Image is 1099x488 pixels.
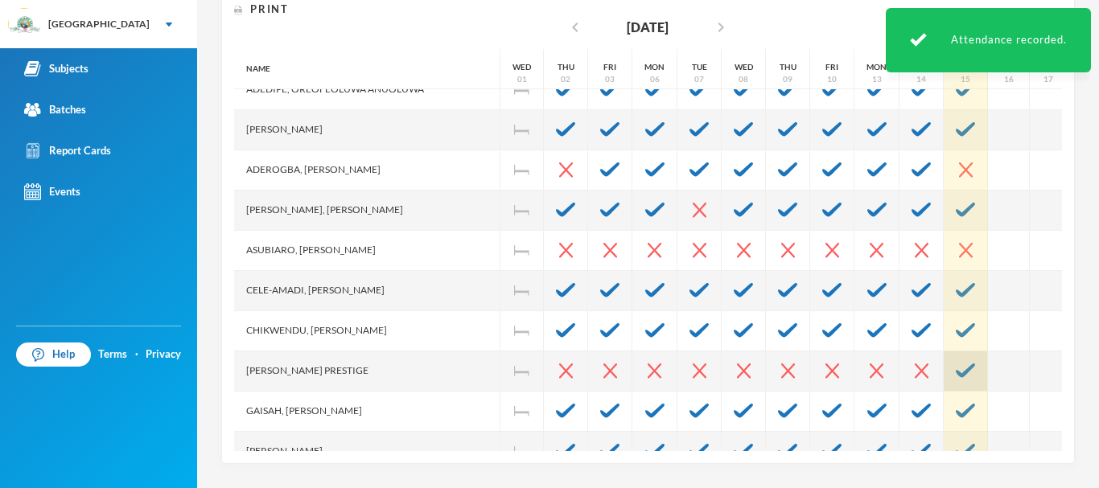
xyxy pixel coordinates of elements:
[135,347,138,363] div: ·
[603,61,616,73] div: Fri
[24,142,111,159] div: Report Cards
[694,73,704,85] div: 07
[234,351,500,392] div: [PERSON_NAME] Prestige
[234,49,500,89] div: Name
[234,271,500,311] div: Cele-amadi, [PERSON_NAME]
[827,73,837,85] div: 10
[735,61,753,73] div: Wed
[500,432,544,472] div: Independence Day
[234,432,500,472] div: [PERSON_NAME]
[234,231,500,271] div: Asubiaro, [PERSON_NAME]
[1004,73,1014,85] div: 16
[146,347,181,363] a: Privacy
[627,18,669,37] div: [DATE]
[16,342,91,367] a: Help
[234,110,500,150] div: [PERSON_NAME]
[500,311,544,351] div: Independence Day
[916,73,926,85] div: 14
[500,392,544,432] div: Independence Day
[886,8,1091,72] div: Attendance recorded.
[825,61,838,73] div: Fri
[780,61,796,73] div: Thu
[234,150,500,191] div: Aderogba, [PERSON_NAME]
[500,150,544,191] div: Independence Day
[250,2,289,15] span: Print
[500,110,544,150] div: Independence Day
[24,183,80,200] div: Events
[711,18,731,37] i: chevron_right
[644,61,665,73] div: Mon
[500,191,544,231] div: Independence Day
[739,73,748,85] div: 08
[500,231,544,271] div: Independence Day
[234,392,500,432] div: Gaisah, [PERSON_NAME]
[692,61,707,73] div: Tue
[98,347,127,363] a: Terms
[558,61,574,73] div: Thu
[48,17,150,31] div: [GEOGRAPHIC_DATA]
[512,61,531,73] div: Wed
[517,73,527,85] div: 01
[872,73,882,85] div: 13
[566,18,585,37] i: chevron_left
[24,60,88,77] div: Subjects
[234,70,500,110] div: Adedipe, Oreofeoluwa Anuoluwa
[500,271,544,311] div: Independence Day
[234,311,500,351] div: Chikwendu, [PERSON_NAME]
[605,73,615,85] div: 03
[866,61,887,73] div: Mon
[9,9,41,41] img: logo
[500,351,544,392] div: Independence Day
[1043,73,1053,85] div: 17
[961,73,970,85] div: 15
[561,73,570,85] div: 02
[783,73,792,85] div: 09
[24,101,86,118] div: Batches
[234,191,500,231] div: [PERSON_NAME], [PERSON_NAME]
[650,73,660,85] div: 06
[500,70,544,110] div: Independence Day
